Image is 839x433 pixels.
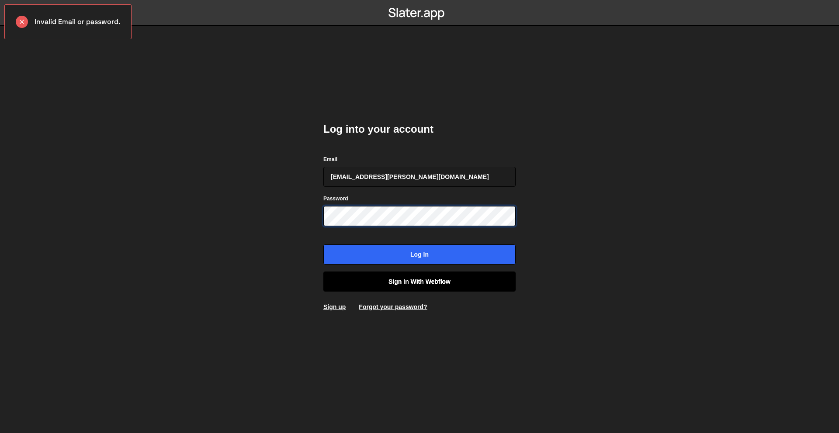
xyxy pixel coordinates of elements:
a: Sign up [323,303,346,310]
a: Sign in with Webflow [323,271,516,292]
label: Email [323,155,337,164]
div: Invalid Email or password. [4,4,132,39]
input: Log in [323,244,516,265]
h2: Log into your account [323,122,516,136]
label: Password [323,194,348,203]
a: Forgot your password? [359,303,427,310]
